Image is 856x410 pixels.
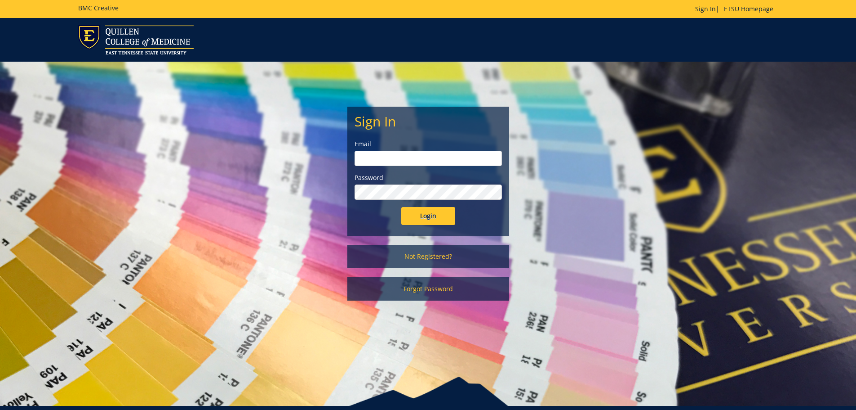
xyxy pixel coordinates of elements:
a: Not Registered? [347,245,509,268]
a: ETSU Homepage [719,5,778,13]
p: | [695,5,778,14]
img: ETSU logo [78,25,194,54]
h2: Sign In [355,114,502,129]
input: Login [401,207,455,225]
h5: BMC Creative [78,5,119,11]
a: Sign In [695,5,716,13]
label: Password [355,173,502,182]
label: Email [355,140,502,149]
a: Forgot Password [347,277,509,301]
